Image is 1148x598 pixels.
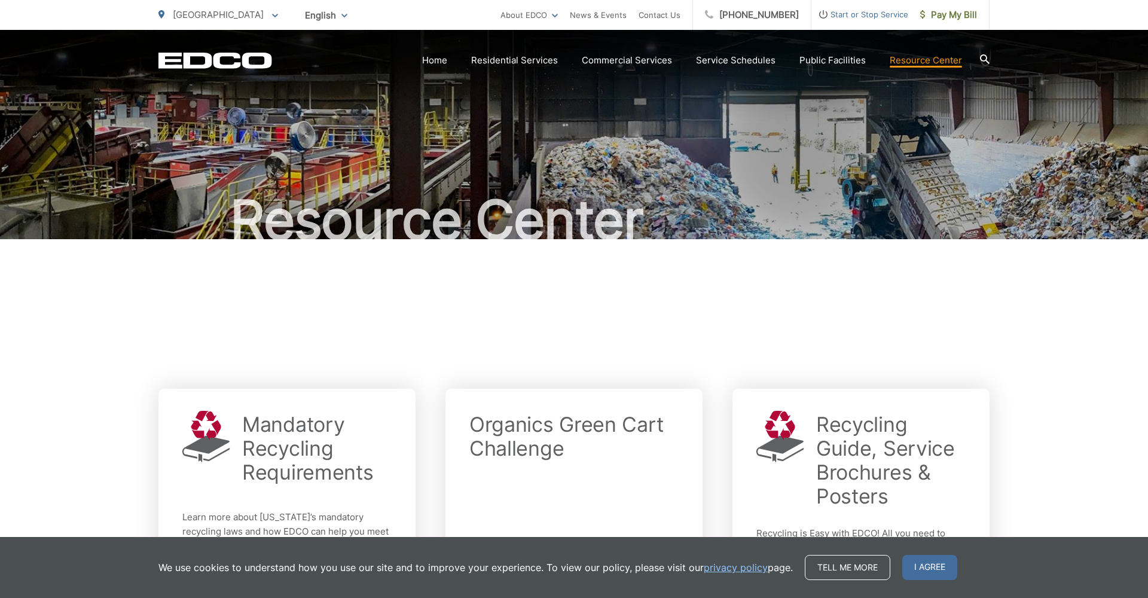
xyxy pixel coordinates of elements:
[173,9,264,20] span: [GEOGRAPHIC_DATA]
[756,526,966,569] p: Recycling is Easy with EDCO! All you need to remember is what you CAN and what you CAN’T put in y...
[422,53,447,68] a: Home
[158,52,272,69] a: EDCD logo. Return to the homepage.
[500,8,558,22] a: About EDCO
[471,53,558,68] a: Residential Services
[158,560,793,575] p: We use cookies to understand how you use our site and to improve your experience. To view our pol...
[469,413,679,460] h2: Organics Green Cart Challenge
[696,53,775,68] a: Service Schedules
[242,413,392,484] h2: Mandatory Recycling Requirements
[296,5,356,26] span: English
[799,53,866,68] a: Public Facilities
[639,8,680,22] a: Contact Us
[890,53,962,68] a: Resource Center
[582,53,672,68] a: Commercial Services
[902,555,957,580] span: I agree
[920,8,977,22] span: Pay My Bill
[816,413,966,508] h2: Recycling Guide, Service Brochures & Posters
[570,8,627,22] a: News & Events
[182,510,392,561] p: Learn more about [US_STATE]’s mandatory recycling laws and how EDCO can help you meet these state...
[805,555,890,580] a: Tell me more
[158,190,990,250] h1: Resource Center
[704,560,768,575] a: privacy policy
